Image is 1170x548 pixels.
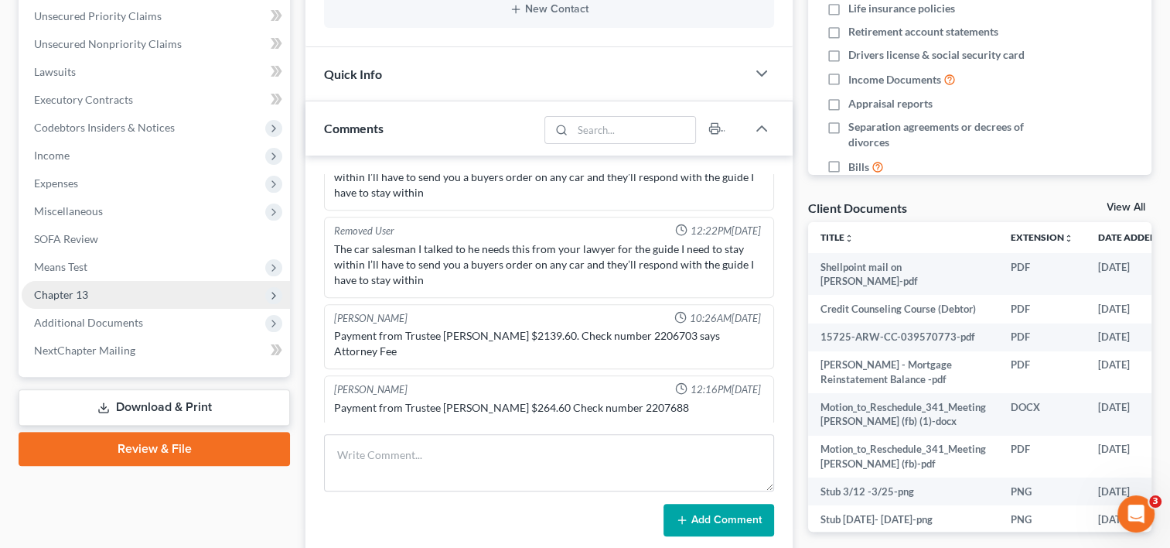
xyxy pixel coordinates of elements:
[844,234,854,243] i: unfold_more
[334,400,764,416] div: Payment from Trustee [PERSON_NAME] $264.60 Check number 2207688
[848,24,998,39] span: Retirement account statements
[998,295,1086,323] td: PDF
[22,30,290,58] a: Unsecured Nonpriority Claims
[334,224,394,238] div: Removed User
[998,351,1086,394] td: PDF
[808,436,998,478] td: Motion_to_Reschedule_341_Meeting [PERSON_NAME] (fb)-pdf
[820,231,854,243] a: Titleunfold_more
[848,119,1052,150] span: Separation agreements or decrees of divorces
[998,436,1086,478] td: PDF
[22,225,290,253] a: SOFA Review
[334,154,764,200] div: The car salesman I talked to he needs this from your lawyer for the guide I need to stay within I...
[334,328,764,359] div: Payment from Trustee [PERSON_NAME] $2139.60. Check number 2206703 says Attorney Fee
[691,224,761,238] span: 12:22PM[DATE]
[34,149,70,162] span: Income
[848,1,955,16] span: Life insurance policies
[1064,234,1073,243] i: unfold_more
[572,117,695,143] input: Search...
[998,478,1086,505] td: PNG
[34,316,143,329] span: Additional Documents
[808,393,998,436] td: Motion_to_Reschedule_341_Meeting [PERSON_NAME] (fb) (1)-docx
[334,382,408,397] div: [PERSON_NAME]
[848,72,941,87] span: Income Documents
[34,204,103,217] span: Miscellaneous
[1117,495,1155,533] iframe: Intercom live chat
[998,324,1086,351] td: PDF
[34,9,162,22] span: Unsecured Priority Claims
[808,505,998,533] td: Stub [DATE]- [DATE]-png
[1149,495,1161,508] span: 3
[808,324,998,351] td: 15725-ARW-CC-039570773-pdf
[808,295,998,323] td: Credit Counseling Course (Debtor)
[998,393,1086,436] td: DOCX
[34,176,78,190] span: Expenses
[1107,202,1145,213] a: View All
[324,121,384,135] span: Comments
[34,121,175,134] span: Codebtors Insiders & Notices
[691,382,761,397] span: 12:16PM[DATE]
[848,47,1025,63] span: Drivers license & social security card
[19,389,290,426] a: Download & Print
[808,478,998,505] td: Stub 3/12 -3/25-png
[690,311,761,326] span: 10:26AM[DATE]
[34,65,76,78] span: Lawsuits
[998,505,1086,533] td: PNG
[808,253,998,296] td: Shellpoint mail on [PERSON_NAME]-pdf
[34,37,182,50] span: Unsecured Nonpriority Claims
[19,432,290,466] a: Review & File
[34,93,133,106] span: Executory Contracts
[334,311,408,326] div: [PERSON_NAME]
[34,344,135,357] span: NextChapter Mailing
[22,58,290,86] a: Lawsuits
[22,86,290,114] a: Executory Contracts
[336,3,762,15] button: New Contact
[998,253,1086,296] td: PDF
[663,504,774,536] button: Add Comment
[1011,231,1073,243] a: Extensionunfold_more
[22,337,290,365] a: NextChapter Mailing
[324,67,382,81] span: Quick Info
[808,351,998,394] td: [PERSON_NAME] - Mortgage Reinstatement Balance -pdf
[848,159,869,175] span: Bills
[34,260,87,273] span: Means Test
[34,288,88,301] span: Chapter 13
[848,96,933,111] span: Appraisal reports
[22,2,290,30] a: Unsecured Priority Claims
[34,232,98,245] span: SOFA Review
[808,200,907,216] div: Client Documents
[1098,231,1168,243] a: Date Added expand_more
[334,241,764,288] div: The car salesman I talked to he needs this from your lawyer for the guide I need to stay within I...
